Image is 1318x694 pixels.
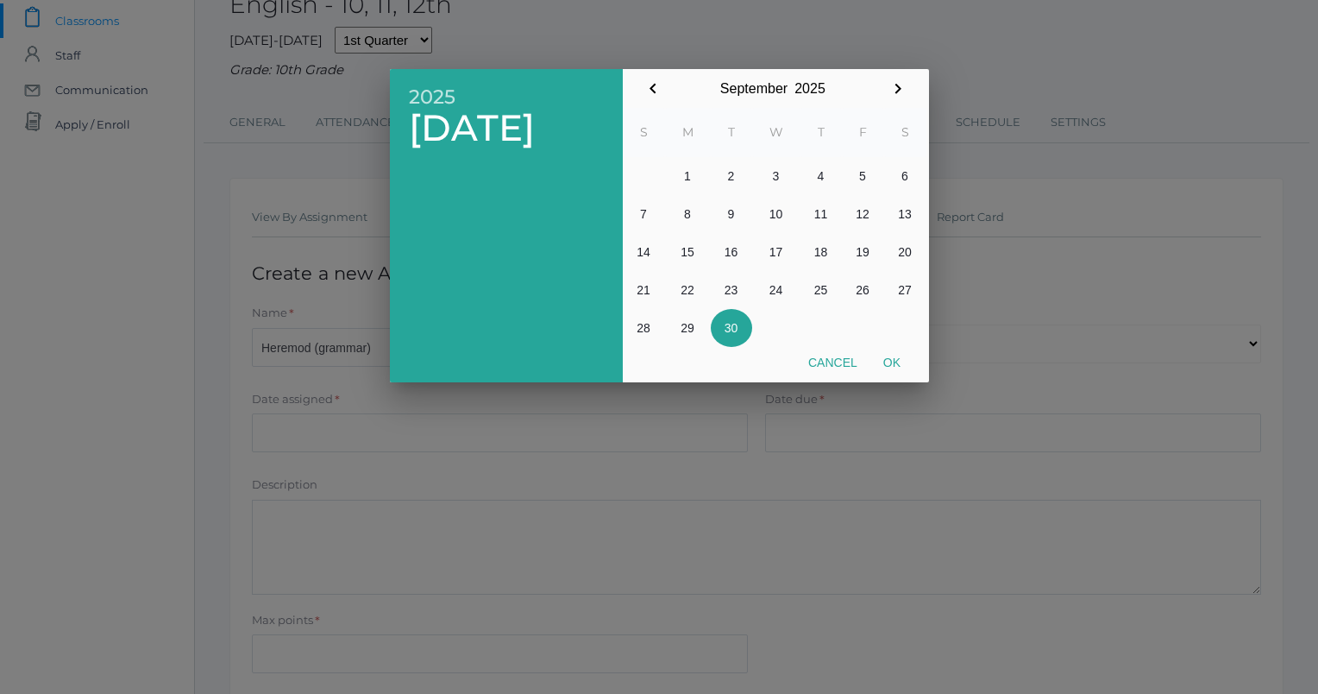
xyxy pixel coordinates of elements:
button: 10 [752,195,800,233]
button: 4 [800,157,842,195]
button: 7 [623,195,665,233]
button: 8 [665,195,711,233]
button: 3 [752,157,800,195]
button: 19 [842,233,884,271]
button: 11 [800,195,842,233]
button: 15 [665,233,711,271]
button: 17 [752,233,800,271]
button: 29 [665,309,711,347]
button: 1 [665,157,711,195]
abbr: Friday [859,124,867,140]
button: 13 [884,195,926,233]
button: 30 [711,309,752,347]
button: 20 [884,233,926,271]
abbr: Saturday [901,124,909,140]
abbr: Tuesday [728,124,735,140]
button: 14 [623,233,665,271]
abbr: Sunday [640,124,648,140]
button: 21 [623,271,665,309]
button: 25 [800,271,842,309]
button: Cancel [795,347,870,378]
button: 18 [800,233,842,271]
button: 23 [711,271,752,309]
abbr: Thursday [818,124,825,140]
button: 24 [752,271,800,309]
button: 28 [623,309,665,347]
button: 12 [842,195,884,233]
button: 2 [711,157,752,195]
button: 16 [711,233,752,271]
button: 26 [842,271,884,309]
span: [DATE] [409,108,604,148]
button: 6 [884,157,926,195]
button: 9 [711,195,752,233]
abbr: Wednesday [769,124,783,140]
button: 5 [842,157,884,195]
button: 22 [665,271,711,309]
span: 2025 [409,86,604,108]
button: 27 [884,271,926,309]
abbr: Monday [682,124,694,140]
button: Ok [870,347,913,378]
